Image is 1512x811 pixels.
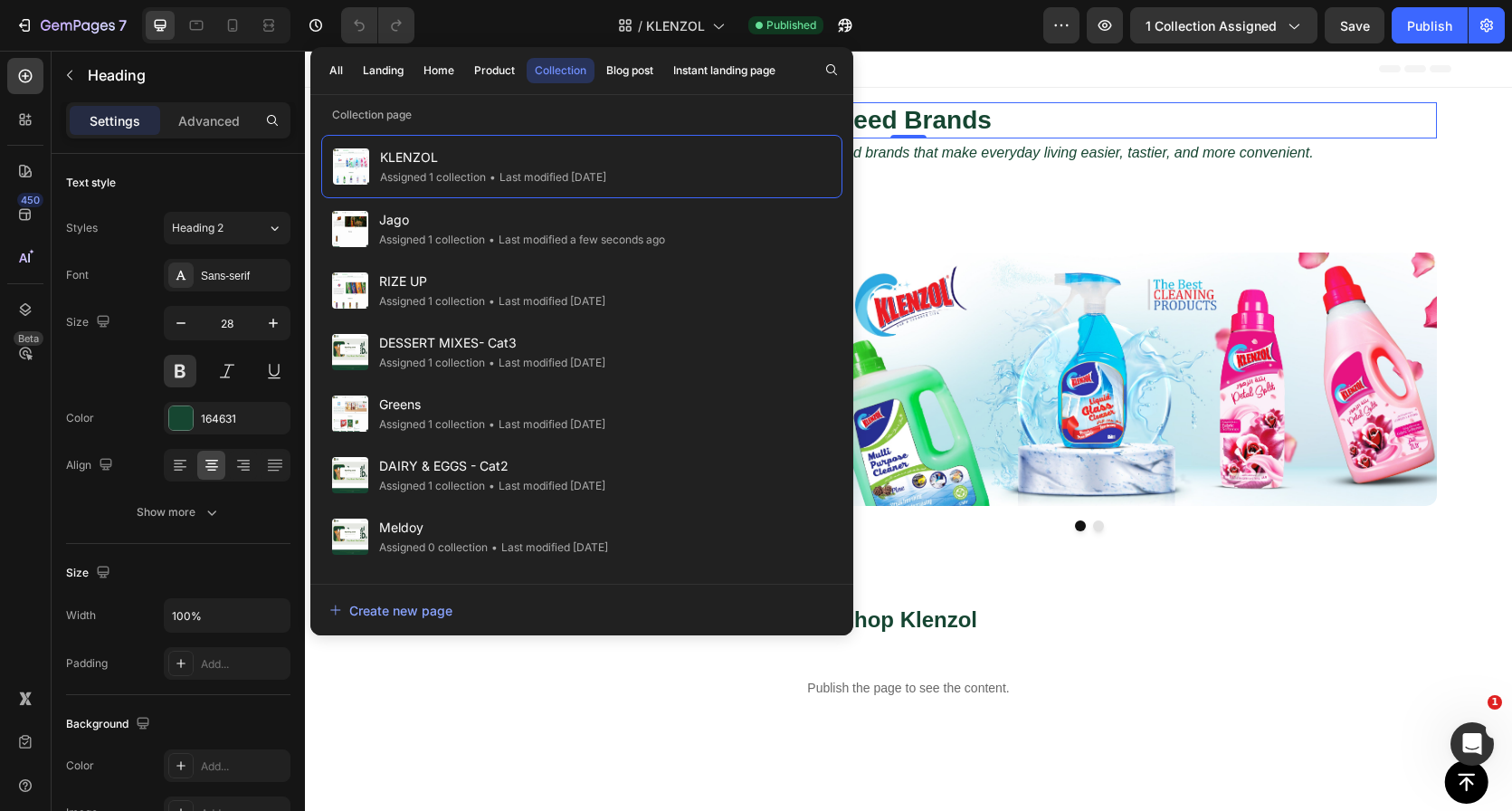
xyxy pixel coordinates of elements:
[66,410,94,426] div: Color
[328,592,835,628] button: Create new page
[201,268,286,284] div: Sans-serif
[380,147,606,168] span: KLENZOL
[7,7,135,43] button: 7
[379,354,485,372] div: Assigned 1 collection
[665,58,784,83] button: Instant landing page
[474,62,515,79] div: Product
[1340,18,1370,33] span: Save
[172,220,223,236] span: Heading 2
[201,759,286,775] div: Add...
[379,415,485,434] div: Assigned 1 collection
[379,209,665,231] span: Jago
[488,539,608,557] div: Last modified [DATE]
[14,331,43,346] div: Beta
[437,202,1132,455] img: gempages_528694895989228566-db4390fc-6032-4e02-9a1f-65f314357dfa.jpg
[379,477,485,495] div: Assigned 1 collection
[1392,7,1468,43] button: Publish
[1450,722,1494,766] iframe: Intercom live chat
[119,14,127,36] p: 7
[66,175,116,191] div: Text style
[66,267,89,283] div: Font
[165,599,290,632] input: Auto
[66,561,114,586] div: Size
[489,417,495,431] span: •
[66,310,114,335] div: Size
[17,193,43,207] div: 450
[485,415,605,434] div: Last modified [DATE]
[490,170,496,184] span: •
[485,292,605,310] div: Last modified [DATE]
[363,62,404,79] div: Landing
[1130,7,1317,43] button: 1 collection assigned
[305,51,1512,811] iframe: To enrich screen reader interactions, please activate Accessibility in Grammarly extension settings
[329,62,343,79] div: All
[75,628,1132,647] p: Publish the page to see the content.
[379,231,485,249] div: Assigned 1 collection
[788,470,799,481] button: Dot
[66,453,117,478] div: Align
[766,17,816,33] span: Published
[1407,16,1452,35] div: Publish
[646,16,705,35] span: KLENZOL
[638,16,642,35] span: /
[178,111,240,130] p: Advanced
[598,58,661,83] button: Blog post
[1488,695,1502,710] span: 1
[535,62,586,79] div: Collection
[66,496,290,529] button: Show more
[415,58,462,83] button: Home
[379,332,605,354] span: DESSERT MIXES- Cat3
[137,503,221,521] div: Show more
[66,758,94,774] div: Color
[491,540,498,554] span: •
[90,111,140,130] p: Settings
[88,64,283,86] p: Heading
[379,517,608,539] span: Meldoy
[485,354,605,372] div: Last modified [DATE]
[321,58,351,83] button: All
[164,212,290,244] button: Heading 2
[606,62,653,79] div: Blog post
[1325,7,1384,43] button: Save
[310,106,853,124] p: Collection page
[489,233,495,246] span: •
[466,58,523,83] button: Product
[66,220,98,236] div: Styles
[329,601,452,620] div: Create new page
[673,62,775,79] div: Instant landing page
[379,271,605,292] span: RIZE UP
[379,394,605,415] span: Greens
[527,58,594,83] button: Collection
[379,292,485,310] div: Assigned 1 collection
[1146,16,1277,35] span: 1 collection assigned
[489,479,495,492] span: •
[379,539,488,557] div: Assigned 0 collection
[423,62,454,79] div: Home
[66,712,154,737] div: Background
[201,656,286,673] div: Add...
[485,231,665,249] div: Last modified a few seconds ago
[66,607,96,624] div: Width
[380,168,486,186] div: Assigned 1 collection
[66,655,108,672] div: Padding
[489,356,495,369] span: •
[489,294,495,308] span: •
[485,477,605,495] div: Last modified [DATE]
[355,58,412,83] button: Landing
[341,7,414,43] div: Undo/Redo
[379,455,605,477] span: DAIRY & EGGS - Cat2
[486,168,606,186] div: Last modified [DATE]
[201,411,286,427] div: 164631
[770,470,781,481] button: Dot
